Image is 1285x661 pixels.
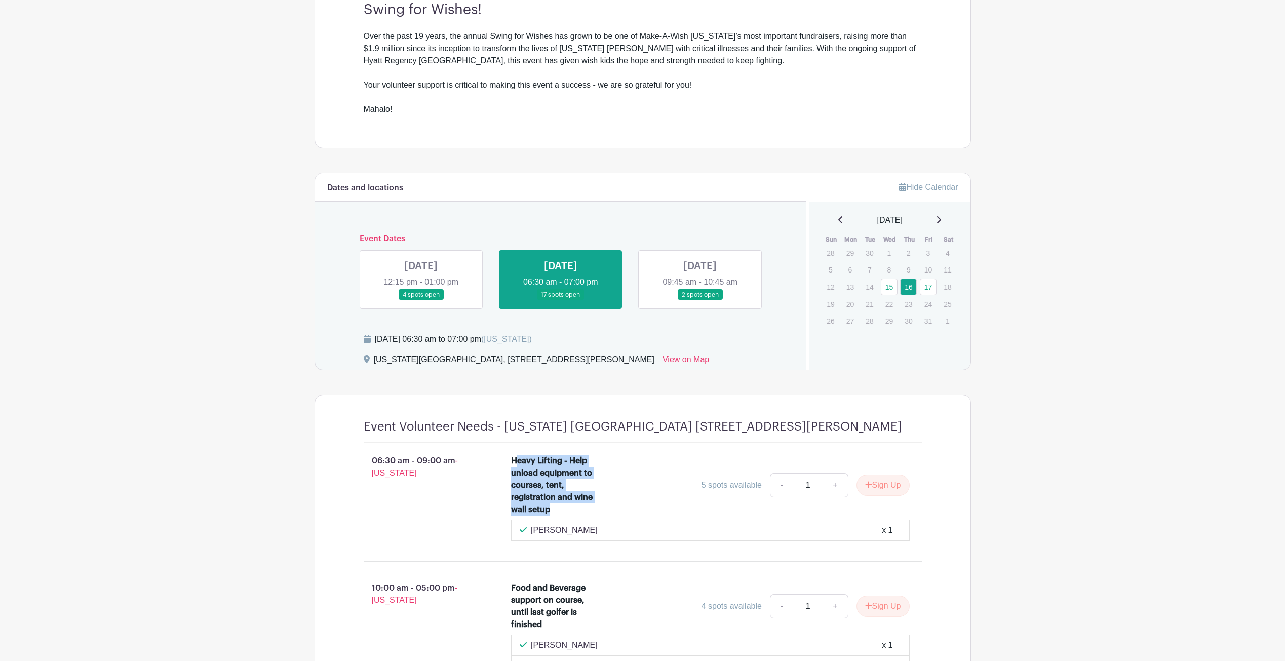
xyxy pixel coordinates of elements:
[900,235,919,245] th: Thu
[939,313,956,329] p: 1
[770,594,793,618] a: -
[823,473,848,497] a: +
[861,262,878,278] p: 7
[375,333,532,345] div: [DATE] 06:30 am to 07:00 pm
[939,296,956,312] p: 25
[663,354,709,370] a: View on Map
[347,451,495,483] p: 06:30 am - 09:00 am
[920,245,937,261] p: 3
[702,600,762,612] div: 4 spots available
[702,479,762,491] div: 5 spots available
[856,596,910,617] button: Sign Up
[900,262,917,278] p: 9
[327,183,403,193] h6: Dates and locations
[822,279,839,295] p: 12
[842,313,859,329] p: 27
[856,475,910,496] button: Sign Up
[823,594,848,618] a: +
[861,245,878,261] p: 30
[842,296,859,312] p: 20
[861,313,878,329] p: 28
[861,296,878,312] p: 21
[842,279,859,295] p: 13
[900,296,917,312] p: 23
[364,419,902,434] h4: Event Volunteer Needs - [US_STATE] [GEOGRAPHIC_DATA] [STREET_ADDRESS][PERSON_NAME]
[920,313,937,329] p: 31
[939,262,956,278] p: 11
[347,578,495,610] p: 10:00 am - 05:00 pm
[770,473,793,497] a: -
[481,335,532,343] span: ([US_STATE])
[920,262,937,278] p: 10
[939,235,958,245] th: Sat
[880,235,900,245] th: Wed
[881,313,898,329] p: 29
[861,279,878,295] p: 14
[881,245,898,261] p: 1
[842,245,859,261] p: 29
[531,524,598,536] p: [PERSON_NAME]
[882,524,892,536] div: x 1
[511,582,599,631] div: Food and Beverage support on course, until last golfer is finished
[511,455,599,516] div: Heavy Lifting - Help unload equipment to courses, tent, registration and wine wall setup
[531,639,598,651] p: [PERSON_NAME]
[822,245,839,261] p: 28
[939,245,956,261] p: 4
[364,30,922,115] div: Over the past 19 years, the annual Swing for Wishes has grown to be one of Make-A-Wish [US_STATE]...
[822,313,839,329] p: 26
[822,235,841,245] th: Sun
[877,214,903,226] span: [DATE]
[899,183,958,191] a: Hide Calendar
[882,639,892,651] div: x 1
[374,354,654,370] div: [US_STATE][GEOGRAPHIC_DATA], [STREET_ADDRESS][PERSON_NAME]
[841,235,861,245] th: Mon
[352,234,770,244] h6: Event Dates
[861,235,880,245] th: Tue
[881,279,898,295] a: 15
[900,313,917,329] p: 30
[919,235,939,245] th: Fri
[842,262,859,278] p: 6
[900,279,917,295] a: 16
[920,279,937,295] a: 17
[939,279,956,295] p: 18
[881,296,898,312] p: 22
[822,296,839,312] p: 19
[881,262,898,278] p: 8
[822,262,839,278] p: 5
[900,245,917,261] p: 2
[920,296,937,312] p: 24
